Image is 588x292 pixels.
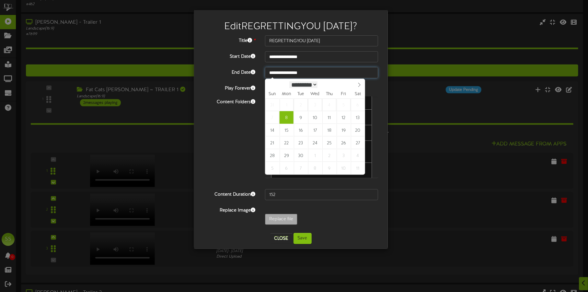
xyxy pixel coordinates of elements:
[265,189,378,200] input: 15
[337,137,351,149] span: September 26, 2025
[337,149,351,162] span: October 3, 2025
[351,162,365,175] span: October 11, 2025
[199,189,260,198] label: Content Duration
[308,162,322,175] span: October 8, 2025
[308,111,322,124] span: September 10, 2025
[265,162,279,175] span: October 5, 2025
[351,137,365,149] span: September 27, 2025
[294,92,308,96] span: Tue
[204,21,378,32] h2: Edit REGRETTINGYOU [DATE] ?
[351,149,365,162] span: October 4, 2025
[351,99,365,111] span: September 6, 2025
[337,111,351,124] span: September 12, 2025
[280,149,294,162] span: September 29, 2025
[308,99,322,111] span: September 3, 2025
[337,99,351,111] span: September 5, 2025
[280,162,294,175] span: October 6, 2025
[322,92,336,96] span: Thu
[265,137,279,149] span: September 21, 2025
[280,99,294,111] span: September 1, 2025
[322,149,336,162] span: October 2, 2025
[294,162,308,175] span: October 7, 2025
[294,149,308,162] span: September 30, 2025
[308,92,322,96] span: Wed
[294,99,308,111] span: September 2, 2025
[294,233,312,244] button: Save
[199,67,260,76] label: End Date
[265,99,279,111] span: August 31, 2025
[199,35,260,44] label: Title
[265,149,279,162] span: September 28, 2025
[322,124,336,137] span: September 18, 2025
[322,162,336,175] span: October 9, 2025
[265,35,378,46] input: Title
[351,124,365,137] span: September 20, 2025
[265,111,279,124] span: September 7, 2025
[199,97,260,105] label: Content Folders
[308,149,322,162] span: October 1, 2025
[199,51,260,60] label: Start Date
[337,162,351,175] span: October 10, 2025
[322,111,336,124] span: September 11, 2025
[280,124,294,137] span: September 15, 2025
[279,92,294,96] span: Mon
[294,137,308,149] span: September 23, 2025
[265,124,279,137] span: September 14, 2025
[271,233,292,244] button: Close
[280,111,294,124] span: September 8, 2025
[199,83,260,92] label: Play Forever
[294,124,308,137] span: September 16, 2025
[322,137,336,149] span: September 25, 2025
[308,137,322,149] span: September 24, 2025
[337,124,351,137] span: September 19, 2025
[351,111,365,124] span: September 13, 2025
[317,81,341,88] input: Year
[265,92,280,96] span: Sun
[280,137,294,149] span: September 22, 2025
[322,99,336,111] span: September 4, 2025
[351,92,365,96] span: Sat
[308,124,322,137] span: September 17, 2025
[336,92,351,96] span: Fri
[294,111,308,124] span: September 9, 2025
[199,205,260,214] label: Replace Image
